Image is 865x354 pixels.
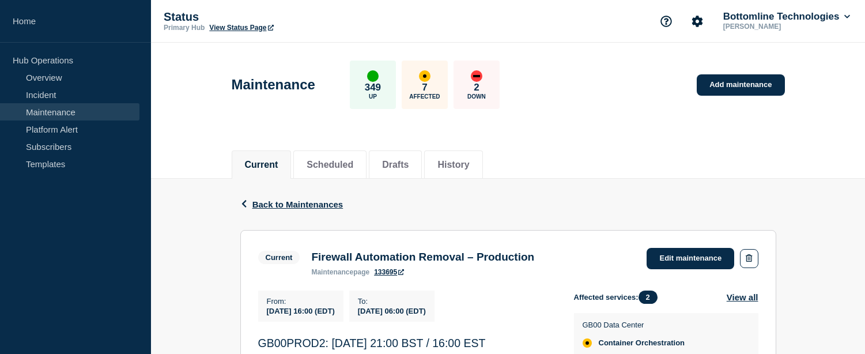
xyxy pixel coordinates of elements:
[245,160,278,170] button: Current
[654,9,678,33] button: Support
[721,11,852,22] button: Bottomline Technologies
[365,82,381,93] p: 349
[311,268,353,276] span: maintenance
[727,291,758,304] button: View all
[685,9,709,33] button: Account settings
[164,24,205,32] p: Primary Hub
[639,291,658,304] span: 2
[252,199,343,209] span: Back to Maintenances
[721,22,841,31] p: [PERSON_NAME]
[267,297,335,306] p: From :
[574,291,663,304] span: Affected services:
[583,321,685,329] p: GB00 Data Center
[258,337,486,349] span: GB00PROD2: [DATE] 21:00 BST / 16:00 EST
[311,251,534,263] h3: Firewall Automation Removal – Production
[209,24,273,32] a: View Status Page
[437,160,469,170] button: History
[358,297,426,306] p: To :
[471,70,482,82] div: down
[311,268,369,276] p: page
[697,74,784,96] a: Add maintenance
[647,248,734,269] a: Edit maintenance
[267,307,335,315] span: [DATE] 16:00 (EDT)
[240,199,343,209] button: Back to Maintenances
[474,82,479,93] p: 2
[583,338,592,348] div: affected
[409,93,440,100] p: Affected
[307,160,353,170] button: Scheduled
[599,338,685,348] span: Container Orchestration
[419,70,430,82] div: affected
[358,307,426,315] span: [DATE] 06:00 (EDT)
[232,77,315,93] h1: Maintenance
[367,70,379,82] div: up
[369,93,377,100] p: Up
[258,251,300,264] span: Current
[382,160,409,170] button: Drafts
[164,10,394,24] p: Status
[467,93,486,100] p: Down
[422,82,427,93] p: 7
[374,268,404,276] a: 133695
